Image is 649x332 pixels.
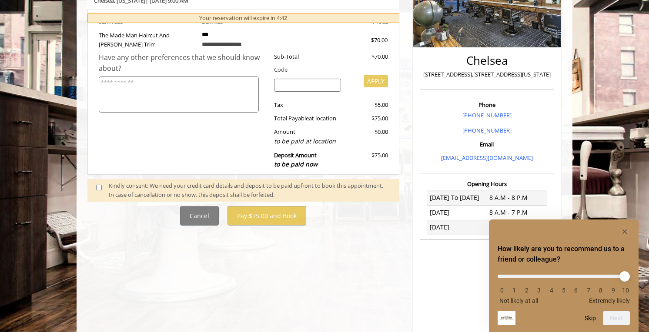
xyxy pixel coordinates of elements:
[422,54,552,67] h2: Chelsea
[422,70,552,79] p: [STREET_ADDRESS],[STREET_ADDRESS][US_STATE]
[498,244,630,265] h2: How likely are you to recommend us to a friend or colleague? Select an option from 0 to 10, with ...
[510,287,519,294] li: 1
[274,136,341,146] div: to be paid at location
[559,287,568,294] li: 5
[499,297,538,304] span: Not likely at all
[498,226,630,325] div: How likely are you to recommend us to a friend or colleague? Select an option from 0 to 10, with ...
[522,287,531,294] li: 2
[348,100,388,110] div: $5.00
[309,114,336,122] span: at location
[268,65,388,74] div: Code
[422,141,552,147] h3: Email
[348,151,388,169] div: $75.00
[547,287,556,294] li: 4
[422,102,552,108] h3: Phone
[427,220,487,235] td: [DATE]
[609,287,618,294] li: 9
[427,190,487,205] td: [DATE] To [DATE]
[498,268,630,304] div: How likely are you to recommend us to a friend or colleague? Select an option from 0 to 10, with ...
[268,114,348,123] div: Total Payable
[348,114,388,123] div: $75.00
[268,52,348,61] div: Sub-Total
[348,52,388,61] div: $70.00
[619,226,630,237] button: Hide survey
[487,220,547,235] td: 10 A.M - 7 P.M
[621,287,630,294] li: 10
[487,190,547,205] td: 8 A.M - 8 P.M
[584,287,593,294] li: 7
[268,100,348,110] div: Tax
[109,181,391,199] div: Kindly consent: We need your credit card details and deposit to be paid upfront to book this appo...
[348,127,388,146] div: $0.00
[603,311,630,325] button: Next question
[596,287,605,294] li: 8
[498,287,506,294] li: 0
[441,154,533,162] a: [EMAIL_ADDRESS][DOMAIN_NAME]
[99,26,195,52] td: The Made Man Haircut And [PERSON_NAME] Trim
[180,206,219,226] button: Cancel
[572,287,580,294] li: 6
[427,205,487,220] td: [DATE]
[227,206,306,226] button: Pay $75.00 and Book
[99,52,268,74] div: Have any other preferences that we should know about?
[274,160,318,168] span: to be paid now
[120,17,123,25] span: S
[462,126,512,134] a: [PHONE_NUMBER]
[462,111,512,119] a: [PHONE_NUMBER]
[589,297,630,304] span: Extremely likely
[274,151,318,169] b: Deposit Amount
[340,36,388,45] div: $70.00
[585,315,596,322] button: Skip
[364,75,388,87] button: APPLY
[420,181,554,187] h3: Opening Hours
[87,13,399,23] div: Your reservation will expire in 4:42
[535,287,543,294] li: 3
[268,127,348,146] div: Amount
[487,205,547,220] td: 8 A.M - 7 P.M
